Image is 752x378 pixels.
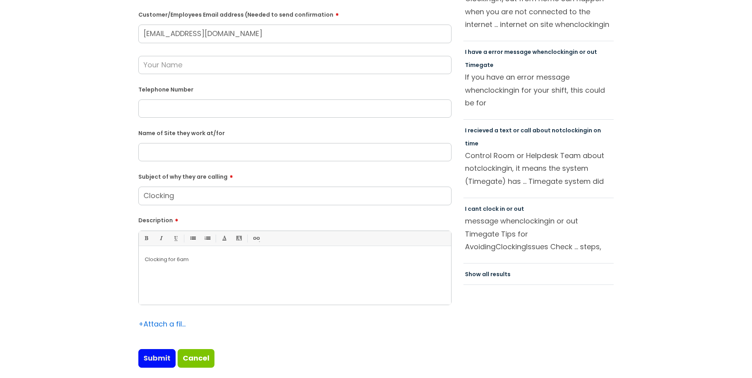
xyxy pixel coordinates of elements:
[219,233,229,243] a: Font Color
[138,56,452,74] input: Your Name
[202,233,212,243] a: 1. Ordered List (Ctrl-Shift-8)
[484,85,513,95] span: clocking
[138,25,452,43] input: Email
[465,215,612,253] p: message when in or out Timegate Tips for Avoiding Issues Check ... steps, you can quickly resolve...
[138,318,186,330] div: Attach a file
[141,233,151,243] a: Bold (Ctrl-B)
[465,48,597,69] a: I have a error message whenclockingin or out Timegate
[234,233,244,243] a: Back Color
[477,163,506,173] span: clocking
[465,149,612,187] p: Control Room or Helpdesk Team about not in, it means the system (Timegate) has ... Timegate syste...
[178,349,214,367] a: Cancel
[574,19,603,29] span: clocking
[138,9,452,18] label: Customer/Employees Email address (Needed to send confirmation
[138,171,452,180] label: Subject of why they are calling
[145,256,445,263] p: Clocking for 6am
[156,233,166,243] a: Italic (Ctrl-I)
[465,270,511,278] a: Show all results
[465,126,601,147] a: I recieved a text or call about notclockingin on time
[170,233,180,243] a: Underline(Ctrl-U)
[465,205,524,213] a: I cant clock in or out
[496,242,526,252] span: Clocking
[251,233,261,243] a: Link
[562,126,587,134] span: clocking
[138,349,176,367] input: Submit
[138,214,452,224] label: Description
[138,128,452,137] label: Name of Site they work at/for
[548,48,573,56] span: clocking
[519,216,549,226] span: clocking
[188,233,197,243] a: • Unordered List (Ctrl-Shift-7)
[465,71,612,109] p: If you have an error message when in for your shift, this could be for
[138,85,452,93] label: Telephone Number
